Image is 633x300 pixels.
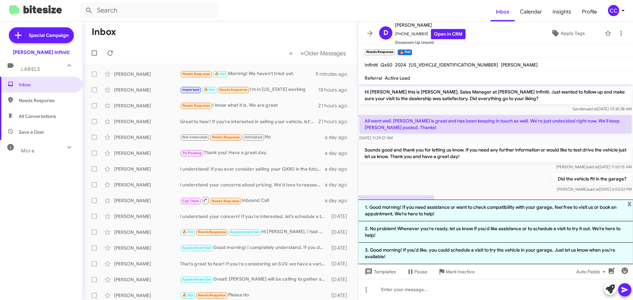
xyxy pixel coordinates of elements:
span: said at [586,106,597,111]
span: [PERSON_NAME] [501,62,538,68]
span: « [289,49,293,57]
div: [PERSON_NAME] [114,197,180,204]
button: Mark Inactive [433,266,480,278]
div: I understand! If you ever consider selling your QX80 in the future, feel free to reach out. We're... [180,166,325,172]
div: CC [608,5,619,16]
span: Special Campaign [29,32,69,39]
div: [DATE] [328,229,352,235]
span: Unfinished [244,135,262,139]
div: [PERSON_NAME] [114,166,180,172]
div: [PERSON_NAME] [114,102,180,109]
div: [PERSON_NAME] [114,134,180,141]
a: Special Campaign [9,27,74,43]
span: Apply Tags [561,27,585,39]
p: Did the vehicle fit in the garage? [553,173,632,185]
span: Mark Inactive [446,266,475,278]
span: [PERSON_NAME] [DATE] 6:02:52 PM [557,187,632,192]
div: a day ago [325,181,352,188]
div: [PERSON_NAME] [114,229,180,235]
div: 18 hours ago [318,87,352,93]
div: I understand your concerns about pricing. We'd love to reassess your vehicle. Would you be willin... [180,181,325,188]
p: Sounds good and thank you for letting us know. If you need any further information or would like ... [359,144,632,162]
span: Sender [DATE] 10:35:38 AM [573,106,632,111]
div: I know what it is. We are great [180,102,318,109]
a: Open in CRM [431,29,466,39]
div: [PERSON_NAME] [114,150,180,156]
span: Labels [21,66,40,72]
span: Referral [365,75,382,81]
span: said at [588,187,599,192]
nav: Page navigation example [286,46,350,60]
span: Active Lead [385,75,410,81]
span: Not-Interested [182,135,208,139]
div: [PERSON_NAME] [114,276,180,283]
span: » [300,49,304,57]
button: Pause [401,266,433,278]
div: Please do [180,291,328,299]
div: That's great to hear! If you're considering an SUV, we have a variety of options. Would you like ... [180,260,328,267]
div: Hi [PERSON_NAME], I had a couple of questions on the warranty on the bumper-to-bumper. What does ... [180,228,328,236]
div: [PERSON_NAME] Infiniti [13,49,70,56]
li: 2. No problem! Whenever you're ready, let us know if you'd like assistance or to schedule a visit... [358,221,633,243]
div: [DATE] [328,292,352,299]
div: Morning! We haven't tried yet. [180,70,316,78]
span: [PERSON_NAME] [DATE] 11:52:15 AM [556,164,632,169]
span: Needs Response [19,97,75,104]
div: Inbound Call [180,196,325,205]
span: Needs Response [212,199,240,203]
span: Needs Response [198,230,226,234]
p: Hi [PERSON_NAME] this is [PERSON_NAME], Sales Manager at [PERSON_NAME] Infiniti. Just wanted to f... [359,86,632,104]
span: Appointment Set [182,277,211,282]
span: [DATE] 11:29:27 AM [359,135,393,140]
span: Needs Response [212,135,240,139]
a: Inbox [491,2,515,21]
div: Great! [PERSON_NAME] will be calling to gather some information. [180,276,328,283]
p: Morning! We haven't tried yet. [359,195,434,207]
div: [DATE] [328,213,352,220]
button: CC [602,5,626,16]
div: [DATE] [328,276,352,283]
span: [PHONE_NUMBER] [395,29,466,39]
div: Thank you! Have a great day. [180,149,325,157]
div: [PERSON_NAME] [114,260,180,267]
span: Pause [414,266,427,278]
div: [PERSON_NAME] [114,71,180,77]
span: 🔥 Hot [215,72,226,76]
span: x [627,200,632,207]
span: Qx50 [380,62,392,68]
span: Templates [363,266,396,278]
span: Needs Response [182,72,210,76]
span: 🔥 Hot [204,88,215,92]
span: said at [587,164,598,169]
div: [PERSON_NAME] [114,245,180,251]
div: [PERSON_NAME] [114,292,180,299]
a: Profile [577,2,602,21]
span: [US_VEHICLE_IDENTIFICATION_NUMBER] [409,62,498,68]
div: 21 hours ago [318,118,352,125]
span: 2024 [395,62,406,68]
span: Appointment Set [230,230,259,234]
span: Inbox [19,81,75,88]
div: Great to hear! If you're interested in selling your vehicle, let's schedule a time for you to bri... [180,118,318,125]
input: Search [80,3,218,18]
div: 9 minutes ago [316,71,352,77]
button: Previous [285,46,297,60]
button: Next [296,46,350,60]
span: Appointment Set [182,246,211,250]
div: [PERSON_NAME] [114,87,180,93]
div: [DATE] [328,260,352,267]
div: a day ago [325,166,352,172]
a: Insights [547,2,577,21]
div: Good morning! I completely understand. If you decide to sell your vehicle in the future, let me k... [180,244,328,252]
small: 🔥 Hot [398,49,412,55]
div: I'm in [US_STATE] working [180,86,318,94]
a: Calendar [515,2,547,21]
button: Templates [358,266,401,278]
span: D [383,28,388,38]
div: [PERSON_NAME] [114,118,180,125]
span: [PERSON_NAME] [395,21,466,29]
div: [DATE] [328,245,352,251]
